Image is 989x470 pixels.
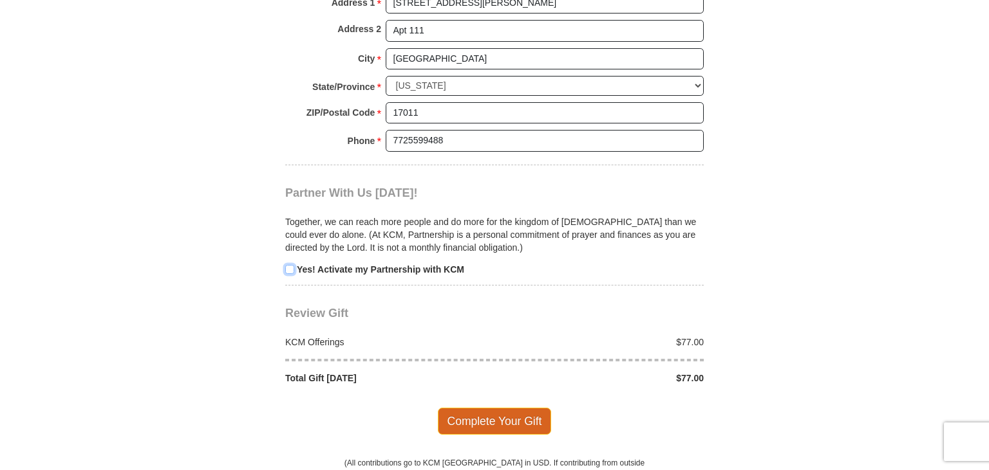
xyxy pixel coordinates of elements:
span: Partner With Us [DATE]! [285,186,418,199]
div: $77.00 [494,336,711,348]
span: Review Gift [285,307,348,320]
strong: ZIP/Postal Code [306,104,375,122]
strong: Phone [348,132,375,150]
span: Complete Your Gift [438,408,552,435]
strong: State/Province [312,78,375,96]
p: Together, we can reach more people and do more for the kingdom of [DEMOGRAPHIC_DATA] than we coul... [285,215,704,254]
div: Total Gift [DATE] [279,372,495,384]
strong: Address 2 [337,20,381,38]
div: KCM Offerings [279,336,495,348]
div: $77.00 [494,372,711,384]
strong: Yes! Activate my Partnership with KCM [297,264,464,275]
strong: City [358,50,375,68]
